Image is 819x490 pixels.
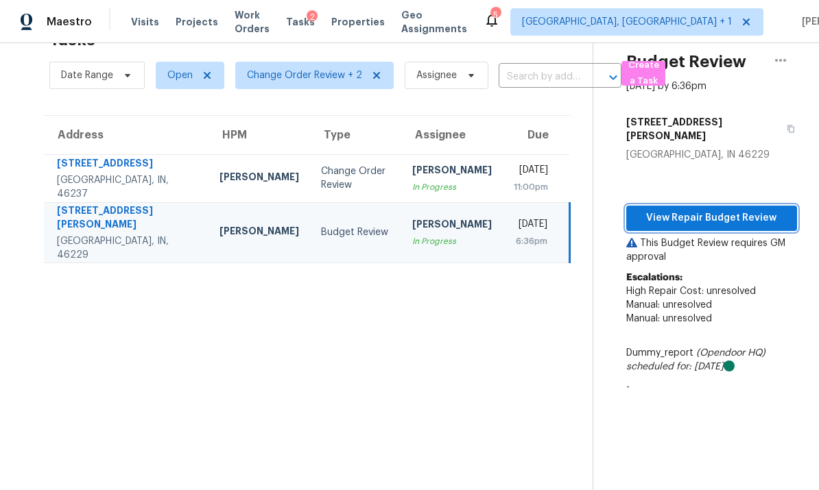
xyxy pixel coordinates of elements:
[57,156,198,173] div: [STREET_ADDRESS]
[522,15,732,29] span: [GEOGRAPHIC_DATA], [GEOGRAPHIC_DATA] + 1
[167,69,193,82] span: Open
[321,225,391,239] div: Budget Review
[514,217,547,234] div: [DATE]
[209,116,310,154] th: HPM
[401,116,503,154] th: Assignee
[696,348,765,358] i: (Opendoor HQ)
[416,69,457,82] span: Assignee
[637,210,786,227] span: View Repair Budget Review
[626,314,712,323] span: Manual: unresolved
[247,69,362,82] span: Change Order Review + 2
[626,362,724,371] i: scheduled for: [DATE]
[307,10,318,24] div: 2
[514,163,548,180] div: [DATE]
[626,346,797,373] div: Dummy_report
[490,8,500,22] div: 5
[321,164,391,192] div: Change Order Review
[57,234,198,262] div: [GEOGRAPHIC_DATA], IN, 46229
[57,173,198,201] div: [GEOGRAPHIC_DATA], IN, 46237
[131,15,159,29] span: Visits
[514,234,547,248] div: 6:36pm
[604,68,623,87] button: Open
[44,116,209,154] th: Address
[412,217,492,234] div: [PERSON_NAME]
[219,224,299,241] div: [PERSON_NAME]
[503,116,569,154] th: Due
[626,148,797,162] div: [GEOGRAPHIC_DATA], IN 46229
[412,234,492,248] div: In Progress
[626,55,746,69] h2: Budget Review
[626,115,779,143] h5: [STREET_ADDRESS][PERSON_NAME]
[235,8,270,36] span: Work Orders
[286,17,315,27] span: Tasks
[626,236,797,264] p: This Budget Review requires GM approval
[176,15,218,29] span: Projects
[626,300,712,310] span: Manual: unresolved
[47,15,92,29] span: Maestro
[514,180,548,194] div: 11:00pm
[219,170,299,187] div: [PERSON_NAME]
[499,66,583,88] input: Search by address
[49,33,95,47] h2: Tasks
[626,380,797,394] p: -
[412,163,492,180] div: [PERSON_NAME]
[626,79,707,93] div: [DATE] by 6:36pm
[626,206,797,231] button: View Repair Budget Review
[626,286,756,296] span: High Repair Cost: unresolved
[628,58,658,89] span: Create a Task
[626,273,682,282] b: Escalations:
[412,180,492,194] div: In Progress
[57,204,198,234] div: [STREET_ADDRESS][PERSON_NAME]
[621,61,665,86] button: Create a Task
[779,110,797,148] button: Copy Address
[401,8,467,36] span: Geo Assignments
[61,69,113,82] span: Date Range
[331,15,385,29] span: Properties
[310,116,402,154] th: Type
